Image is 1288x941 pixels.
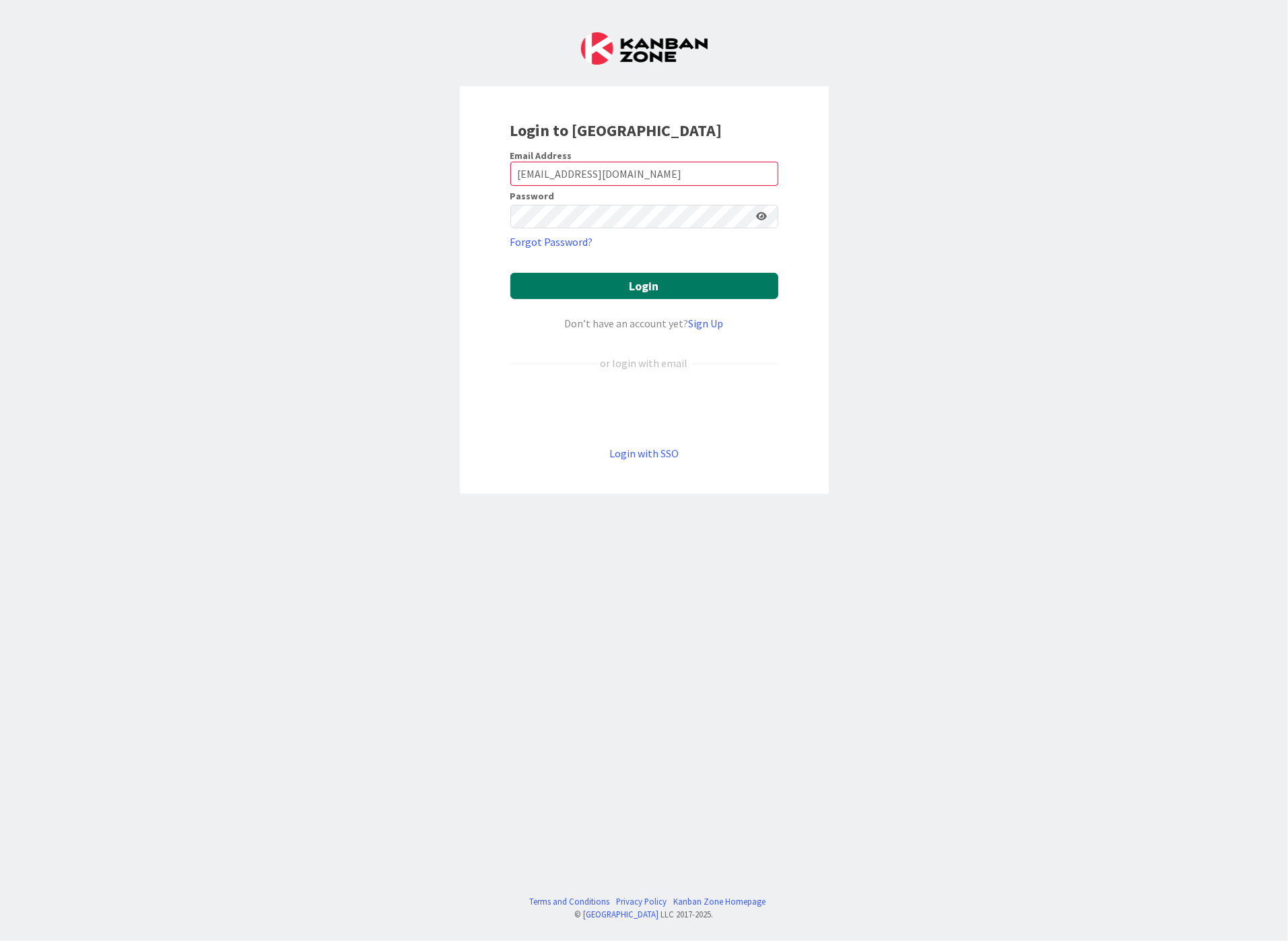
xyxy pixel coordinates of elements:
[510,150,572,162] label: Email Address
[522,908,766,921] div: © LLC 2017- 2025 .
[616,895,667,908] a: Privacy Policy
[504,393,785,423] iframe: Sign in with Google Button
[510,234,593,250] a: Forgot Password?
[609,447,679,460] a: Login with SSO
[510,120,722,141] b: Login to [GEOGRAPHIC_DATA]
[581,32,708,65] img: Kanban Zone
[529,895,609,908] a: Terms and Conditions
[510,315,778,331] div: Don’t have an account yet?
[689,317,724,330] a: Sign Up
[673,895,766,908] a: Kanban Zone Homepage
[510,273,778,299] button: Login
[510,191,555,201] label: Password
[597,355,691,371] div: or login with email
[584,909,659,919] a: [GEOGRAPHIC_DATA]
